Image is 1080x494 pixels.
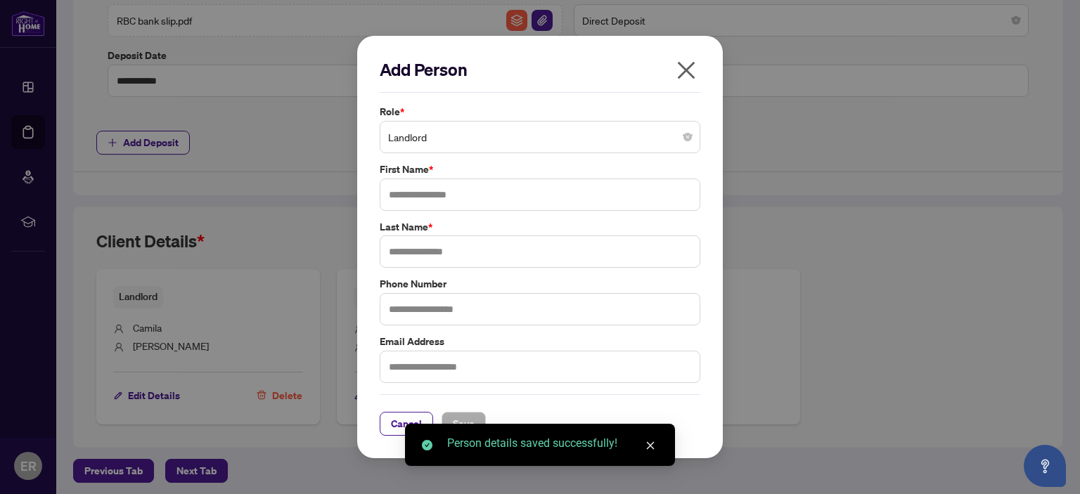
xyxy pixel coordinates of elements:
[380,276,700,292] label: Phone Number
[643,438,658,453] a: Close
[683,133,692,141] span: close-circle
[447,435,658,452] div: Person details saved successfully!
[675,59,697,82] span: close
[391,412,422,435] span: Cancel
[422,440,432,450] span: check-circle
[380,104,700,119] label: Role
[380,219,700,235] label: Last Name
[1024,445,1066,487] button: Open asap
[442,412,486,436] button: Save
[645,441,655,450] span: close
[380,162,700,177] label: First Name
[380,334,700,349] label: Email Address
[380,58,700,81] h2: Add Person
[380,412,433,436] button: Cancel
[388,124,692,150] span: Landlord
